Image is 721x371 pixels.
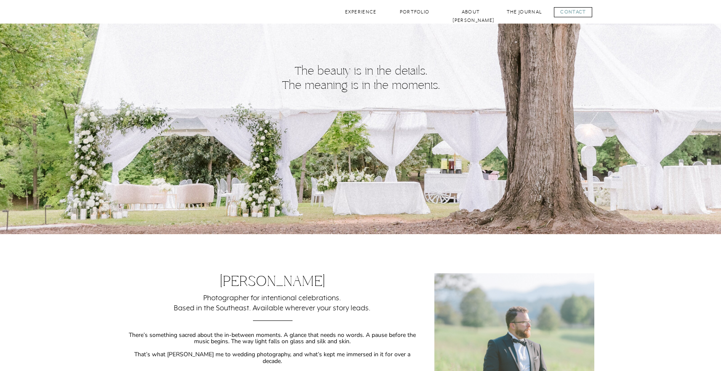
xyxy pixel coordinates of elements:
a: The Journal [506,8,543,16]
p: The beauty is in the details. The meaning is in the moments. [248,65,474,95]
a: Experience [344,8,378,16]
p: Photographer for intentional celebrations. Based in the Southeast. Available wherever your story ... [128,293,417,315]
a: About [PERSON_NAME] [452,8,490,16]
a: Portfolio [398,8,432,16]
h3: [PERSON_NAME] [180,273,365,293]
